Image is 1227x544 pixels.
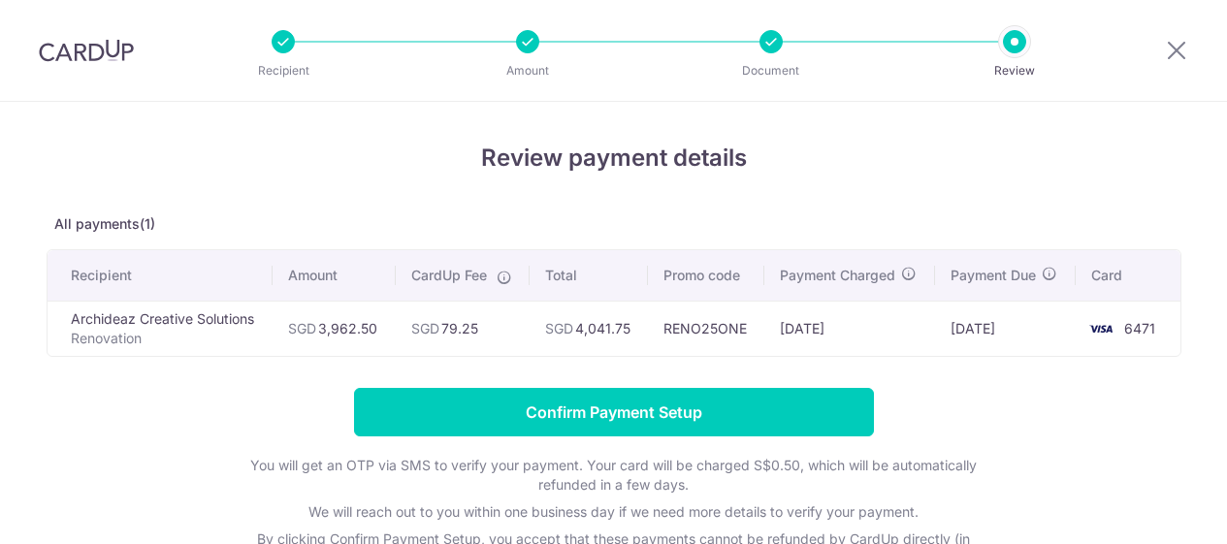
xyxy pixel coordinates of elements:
[48,301,274,356] td: Archideaz Creative Solutions
[456,61,599,80] p: Amount
[354,388,874,436] input: Confirm Payment Setup
[1076,250,1180,301] th: Card
[39,39,134,62] img: CardUp
[47,141,1181,176] h4: Review payment details
[71,329,258,348] p: Renovation
[288,320,316,336] span: SGD
[1103,486,1208,534] iframe: Opens a widget where you can find more information
[648,301,764,356] td: RENO25ONE
[935,301,1075,356] td: [DATE]
[396,301,530,356] td: 79.25
[943,61,1086,80] p: Review
[1124,320,1155,336] span: 6471
[530,250,648,301] th: Total
[226,456,1002,495] p: You will get an OTP via SMS to verify your payment. Your card will be charged S$0.50, which will ...
[530,301,648,356] td: 4,041.75
[273,301,395,356] td: 3,962.50
[411,320,439,336] span: SGD
[648,250,764,301] th: Promo code
[764,301,935,356] td: [DATE]
[780,266,895,285] span: Payment Charged
[699,61,843,80] p: Document
[545,320,573,336] span: SGD
[273,250,395,301] th: Amount
[951,266,1036,285] span: Payment Due
[47,214,1181,234] p: All payments(1)
[1082,317,1120,340] img: <span class="translation_missing" title="translation missing: en.account_steps.new_confirm_form.b...
[226,502,1002,522] p: We will reach out to you within one business day if we need more details to verify your payment.
[411,266,487,285] span: CardUp Fee
[211,61,355,80] p: Recipient
[48,250,274,301] th: Recipient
